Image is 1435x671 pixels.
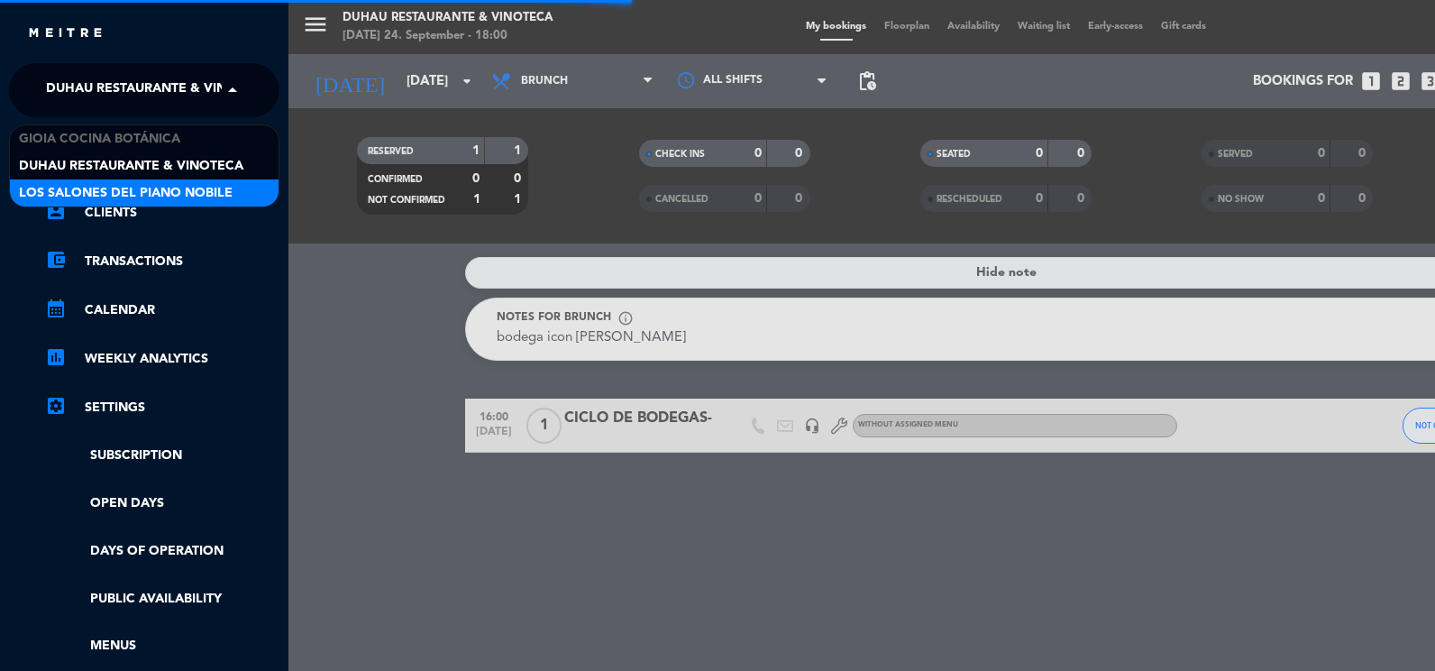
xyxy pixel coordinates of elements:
[45,249,67,271] i: account_balance_wallet
[45,298,67,319] i: calendar_month
[45,299,279,321] a: calendar_monthCalendar
[45,202,279,224] a: account_boxClients
[45,493,279,514] a: Open Days
[45,397,279,418] a: Settings
[46,71,270,109] span: Duhau Restaurante & Vinoteca
[27,27,104,41] img: MEITRE
[45,348,279,370] a: assessmentWeekly Analytics
[45,589,279,610] a: Public availability
[19,129,180,150] span: Gioia Cocina Botánica
[45,541,279,562] a: Days of operation
[45,346,67,368] i: assessment
[45,395,67,417] i: settings_applications
[45,251,279,272] a: account_balance_walletTransactions
[19,183,233,204] span: Los Salones del Piano Nobile
[45,636,279,657] a: Menus
[45,200,67,222] i: account_box
[45,446,279,466] a: Subscription
[19,156,243,177] span: Duhau Restaurante & Vinoteca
